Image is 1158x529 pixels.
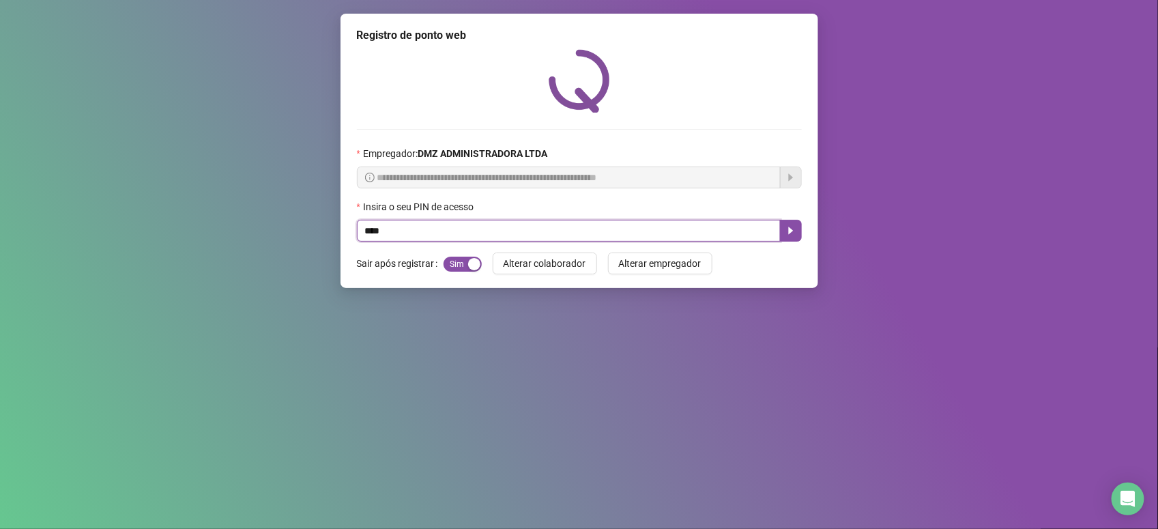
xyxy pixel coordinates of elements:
strong: DMZ ADMINISTRADORA LTDA [418,148,547,159]
span: Alterar colaborador [504,256,586,271]
button: Alterar empregador [608,253,712,274]
label: Insira o seu PIN de acesso [357,199,482,214]
button: Alterar colaborador [493,253,597,274]
label: Sair após registrar [357,253,444,274]
img: QRPoint [549,49,610,113]
div: Registro de ponto web [357,27,802,44]
span: info-circle [365,173,375,182]
span: Empregador : [363,146,547,161]
div: Open Intercom Messenger [1112,483,1144,515]
span: Alterar empregador [619,256,701,271]
span: caret-right [785,225,796,236]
